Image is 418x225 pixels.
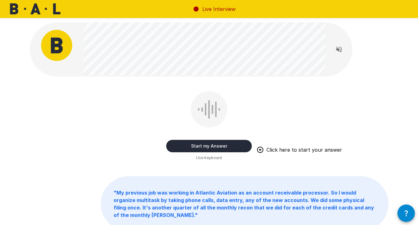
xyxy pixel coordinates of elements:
button: Read questions aloud [333,43,345,56]
img: bal_avatar.png [41,30,72,61]
b: " My previous job was working in Atlantic Aviation as an account receivable processor. So I would... [114,190,374,218]
span: Use Keyboard [196,155,222,161]
p: Live Interview [202,5,236,13]
button: Start my Answer [166,140,252,152]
